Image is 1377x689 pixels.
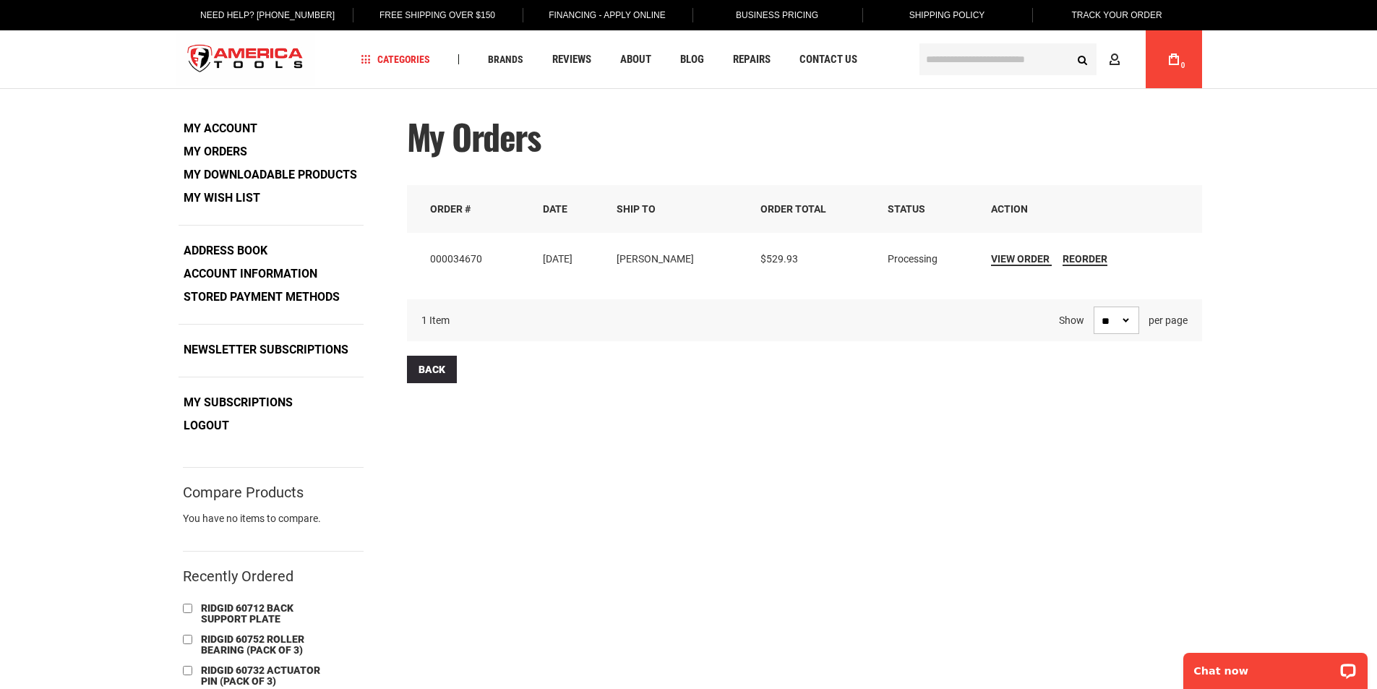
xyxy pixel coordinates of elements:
a: Newsletter Subscriptions [179,339,353,361]
th: Ship To [606,185,750,233]
span: About [620,54,651,65]
a: RIDGID 60712 BACK SUPPORT PLATE [197,601,342,628]
td: [DATE] [533,233,606,285]
a: View Order [991,253,1052,266]
a: Categories [354,50,437,69]
th: Action [981,185,1202,233]
a: My Downloadable Products [179,164,362,186]
a: Blog [674,50,711,69]
a: My Account [179,118,262,140]
span: My Orders [407,111,541,162]
th: Status [878,185,981,233]
span: Repairs [733,54,771,65]
a: My Subscriptions [179,392,298,414]
td: [PERSON_NAME] [606,233,750,285]
a: My Wish List [179,187,265,209]
td: 000034670 [407,233,533,285]
span: per page [1149,314,1188,326]
button: Search [1069,46,1097,73]
span: 0 [1181,61,1185,69]
th: Order Total [750,185,878,233]
a: 0 [1160,30,1188,88]
a: Address Book [179,240,273,262]
span: Shipping Policy [909,10,985,20]
span: Reviews [552,54,591,65]
th: Order # [407,185,533,233]
span: RIDGID 60712 BACK SUPPORT PLATE [201,602,293,625]
strong: Recently Ordered [183,568,293,585]
span: Blog [680,54,704,65]
strong: Show [1059,314,1084,326]
strong: Compare Products [183,486,304,499]
span: Categories [361,54,430,64]
a: Account Information [179,263,322,285]
span: 1 Item [421,314,450,326]
span: Reorder [1063,253,1107,265]
a: Back [407,356,457,383]
span: RIDGID 60732 ACTUATOR PIN (PACK OF 3) [201,664,320,687]
div: You have no items to compare. [183,511,364,540]
span: $529.93 [760,253,798,265]
a: store logo [176,33,316,87]
span: Brands [488,54,523,64]
img: America Tools [176,33,316,87]
a: Repairs [726,50,777,69]
a: Stored Payment Methods [179,286,345,308]
span: View Order [991,253,1050,265]
a: Contact Us [793,50,864,69]
td: Processing [878,233,981,285]
span: Contact Us [799,54,857,65]
a: RIDGID 60752 ROLLER BEARING (PACK OF 3) [197,632,342,659]
strong: My Orders [179,141,252,163]
iframe: LiveChat chat widget [1174,643,1377,689]
a: Reorder [1063,253,1107,266]
th: Date [533,185,606,233]
a: Brands [481,50,530,69]
a: Reviews [546,50,598,69]
a: About [614,50,658,69]
span: Back [419,364,445,375]
a: Logout [179,415,234,437]
span: RIDGID 60752 ROLLER BEARING (PACK OF 3) [201,633,304,656]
